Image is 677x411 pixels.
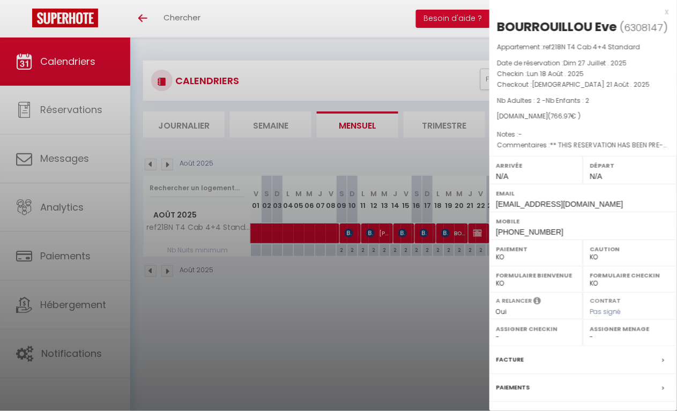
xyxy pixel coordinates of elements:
label: Paiement [496,244,576,255]
label: Départ [590,160,670,171]
span: 6308147 [624,21,664,34]
label: Paiements [496,382,530,393]
span: N/A [590,172,602,181]
span: Nb Adultes : 2 - [497,96,590,105]
label: Assigner Checkin [496,324,576,334]
span: [PHONE_NUMBER] [496,228,564,236]
label: Mobile [496,216,670,227]
label: Arrivée [496,160,576,171]
p: Checkout : [497,79,669,90]
label: Caution [590,244,670,255]
span: N/A [496,172,509,181]
p: Checkin : [497,69,669,79]
span: - [519,130,523,139]
span: ref218N T4 Cab 4+4 Standard [544,42,641,51]
span: 766.97 [551,111,571,121]
span: Pas signé [590,307,621,316]
i: Sélectionner OUI si vous souhaiter envoyer les séquences de messages post-checkout [534,296,541,308]
label: Facture [496,354,524,365]
label: A relancer [496,296,532,305]
label: Formulaire Bienvenue [496,270,576,281]
label: Contrat [590,296,621,303]
div: [DOMAIN_NAME] [497,111,669,122]
label: Assigner Menage [590,324,670,334]
span: Dim 27 Juillet . 2025 [564,58,627,68]
p: Appartement : [497,42,669,53]
p: Commentaires : [497,140,669,151]
span: [EMAIL_ADDRESS][DOMAIN_NAME] [496,200,623,208]
span: Lun 18 Août . 2025 [527,69,584,78]
label: Formulaire Checkin [590,270,670,281]
div: BOURROUILLOU Eve [497,18,618,35]
span: [DEMOGRAPHIC_DATA] 21 Août . 2025 [532,80,650,89]
span: Nb Enfants : 2 [546,96,590,105]
p: Date de réservation : [497,58,669,69]
button: Ouvrir le widget de chat LiveChat [9,4,41,36]
span: ( € ) [548,111,581,121]
label: Email [496,188,670,199]
p: Notes : [497,129,669,140]
span: ( ) [620,20,668,35]
div: x [489,5,669,18]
